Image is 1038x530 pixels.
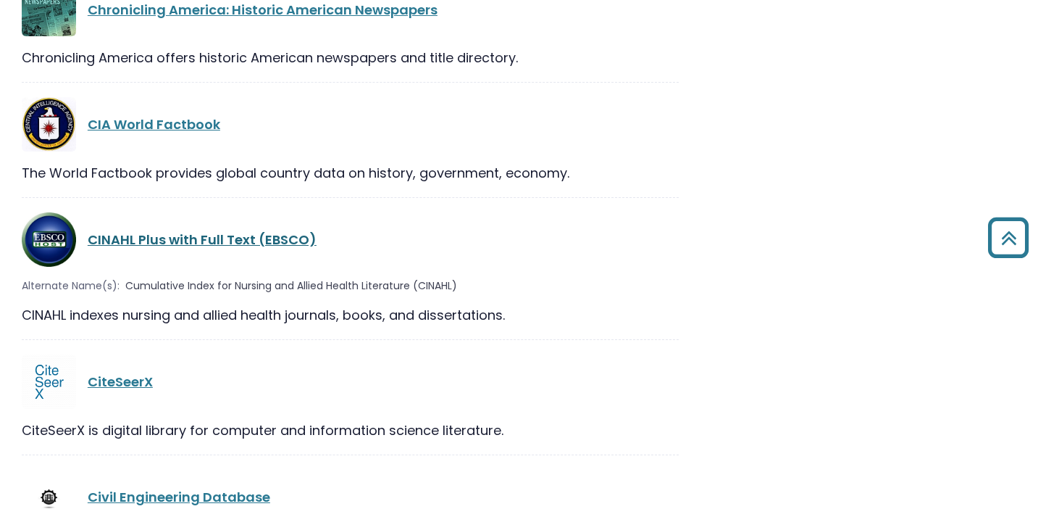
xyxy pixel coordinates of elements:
[22,305,679,325] div: CINAHL indexes nursing and allied health journals, books, and dissertations.
[125,278,457,294] span: Cumulative Index for Nursing and Allied Health Literature (CINAHL)
[22,278,120,294] span: Alternate Name(s):
[88,373,153,391] a: CiteSeerX
[982,224,1034,251] a: Back to Top
[88,115,220,133] a: CIA World Factbook
[88,231,317,249] a: CINAHL Plus with Full Text (EBSCO)
[22,163,679,183] div: The World Factbook provides global country data on history, government, economy.
[88,488,270,506] a: Civil Engineering Database
[88,1,438,19] a: Chronicling America: Historic American Newspapers
[22,421,679,440] div: CiteSeerX is digital library for computer and information science literature.
[22,48,679,67] div: Chronicling America offers historic American newspapers and title directory.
